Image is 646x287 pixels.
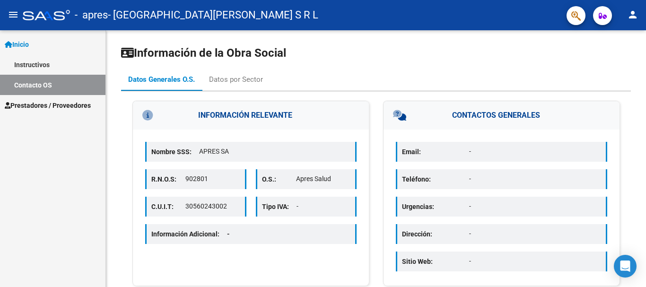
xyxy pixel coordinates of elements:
[185,174,240,184] p: 902801
[469,147,601,157] p: -
[469,201,601,211] p: -
[5,39,29,50] span: Inicio
[469,229,601,239] p: -
[262,201,297,212] p: Tipo IVA:
[5,100,91,111] span: Prestadores / Proveedores
[75,5,108,26] span: - apres
[402,147,469,157] p: Email:
[402,256,469,267] p: Sitio Web:
[384,101,620,130] h3: CONTACTOS GENERALES
[133,101,369,130] h3: INFORMACIÓN RELEVANTE
[108,5,318,26] span: - [GEOGRAPHIC_DATA][PERSON_NAME] S R L
[121,45,631,61] h1: Información de la Obra Social
[151,229,237,239] p: Información Adicional:
[262,174,296,184] p: O.S.:
[296,174,350,184] p: Apres Salud
[469,174,601,184] p: -
[614,255,637,278] div: Open Intercom Messenger
[402,201,469,212] p: Urgencias:
[151,201,185,212] p: C.U.I.T:
[627,9,638,20] mat-icon: person
[185,201,240,211] p: 30560243002
[402,229,469,239] p: Dirección:
[227,230,230,238] span: -
[151,147,199,157] p: Nombre SSS:
[151,174,185,184] p: R.N.O.S:
[469,256,601,266] p: -
[402,174,469,184] p: Teléfono:
[297,201,351,211] p: -
[128,74,195,85] div: Datos Generales O.S.
[8,9,19,20] mat-icon: menu
[209,74,263,85] div: Datos por Sector
[199,147,350,157] p: APRES SA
